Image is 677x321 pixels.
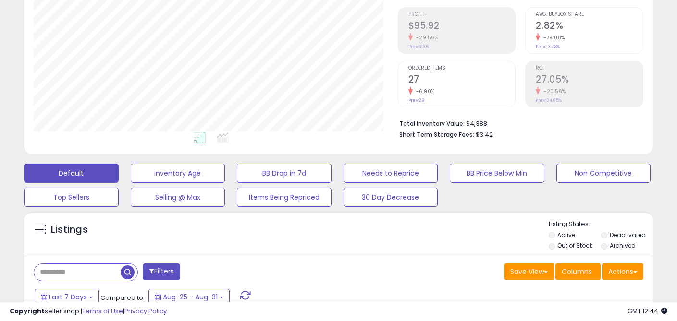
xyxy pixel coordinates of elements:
small: Prev: 13.48% [536,44,560,49]
small: Prev: 34.05% [536,97,562,103]
span: Avg. Buybox Share [536,12,643,17]
h2: $95.92 [408,20,516,33]
button: Default [24,164,119,183]
button: Save View [504,263,554,280]
button: Top Sellers [24,188,119,207]
span: Last 7 Days [49,292,87,302]
label: Deactivated [610,231,646,239]
b: Short Term Storage Fees: [399,131,474,139]
li: $4,388 [399,117,636,129]
button: Actions [602,263,643,280]
small: Prev: $136 [408,44,429,49]
span: Aug-25 - Aug-31 [163,292,218,302]
h5: Listings [51,223,88,237]
button: Last 7 Days [35,289,99,305]
h2: 2.82% [536,20,643,33]
button: Aug-25 - Aug-31 [148,289,230,305]
label: Out of Stock [557,241,592,250]
span: Profit [408,12,516,17]
button: BB Price Below Min [450,164,544,183]
div: seller snap | | [10,307,167,316]
a: Terms of Use [82,307,123,316]
span: $3.42 [476,130,493,139]
label: Active [557,231,575,239]
span: 2025-09-8 12:44 GMT [628,307,667,316]
small: Prev: 29 [408,97,425,103]
button: Non Competitive [556,164,651,183]
small: -20.56% [540,88,566,95]
label: Archived [610,241,636,250]
button: Inventory Age [131,164,225,183]
p: Listing States: [549,220,653,229]
h2: 27.05% [536,74,643,87]
span: Columns [562,267,592,276]
button: Needs to Reprice [344,164,438,183]
strong: Copyright [10,307,45,316]
span: Ordered Items [408,66,516,71]
a: Privacy Policy [124,307,167,316]
button: Columns [555,263,601,280]
h2: 27 [408,74,516,87]
small: -29.56% [413,34,439,41]
button: Items Being Repriced [237,188,332,207]
small: -79.08% [540,34,565,41]
span: Compared to: [100,293,145,302]
button: BB Drop in 7d [237,164,332,183]
button: Filters [143,263,180,280]
b: Total Inventory Value: [399,119,465,128]
small: -6.90% [413,88,435,95]
button: 30 Day Decrease [344,188,438,207]
button: Selling @ Max [131,188,225,207]
span: ROI [536,66,643,71]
